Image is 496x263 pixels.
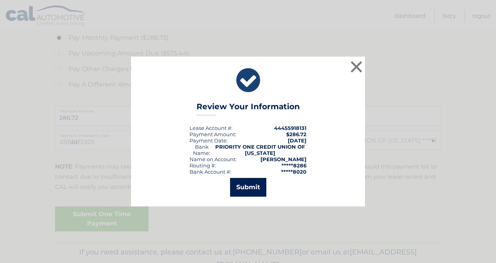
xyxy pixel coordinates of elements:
[197,102,300,116] h3: Review Your Information
[286,131,306,137] span: $286.72
[190,137,228,144] div: :
[190,144,214,156] div: Bank Name:
[190,137,227,144] span: Payment Date
[349,59,364,75] button: ×
[274,125,306,131] strong: 44455918131
[230,178,266,197] button: Submit
[190,125,232,131] div: Lease Account #:
[260,156,306,162] strong: [PERSON_NAME]
[190,131,236,137] div: Payment Amount:
[190,156,237,162] div: Name on Account:
[215,144,305,156] strong: PRIORITY ONE CREDIT UNION OF [US_STATE]
[288,137,306,144] span: [DATE]
[190,162,216,169] div: Routing #:
[190,169,231,175] div: Bank Account #:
